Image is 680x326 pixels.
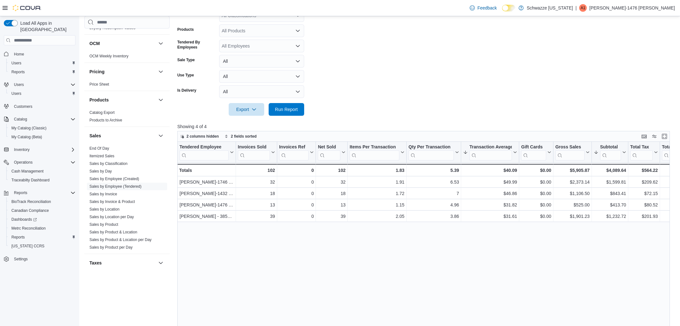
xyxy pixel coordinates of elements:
[6,89,78,98] button: Users
[6,233,78,242] button: Reports
[594,144,626,160] button: Subtotal
[89,68,156,75] button: Pricing
[84,272,170,290] div: Taxes
[89,161,128,166] a: Sales by Classification
[409,144,454,160] div: Qty Per Transaction
[157,68,165,75] button: Pricing
[318,144,340,160] div: Net Sold
[318,190,345,198] div: 18
[89,54,128,59] span: OCM Weekly Inventory
[14,190,27,195] span: Reports
[186,134,219,139] span: 2 columns hidden
[1,102,78,111] button: Customers
[89,146,109,151] span: End Of Day
[1,188,78,197] button: Reports
[89,97,109,103] h3: Products
[11,61,21,66] span: Users
[269,103,304,116] button: Run Report
[640,133,648,140] button: Keyboard shortcuts
[594,166,626,174] div: $4,089.64
[89,245,133,250] a: Sales by Product per Day
[89,222,118,227] a: Sales by Product
[477,5,497,11] span: Feedback
[177,73,194,78] label: Use Type
[9,68,75,76] span: Reports
[581,4,585,12] span: A1
[14,52,24,57] span: Home
[177,40,217,50] label: Tendered By Employees
[89,133,156,139] button: Sales
[157,259,165,267] button: Taxes
[409,179,459,186] div: 6.53
[409,144,454,150] div: Qty Per Transaction
[89,154,114,158] a: Itemized Sales
[89,260,102,266] h3: Taxes
[9,167,46,175] a: Cash Management
[89,82,109,87] span: Price Sheet
[275,106,298,113] span: Run Report
[14,117,27,122] span: Catalog
[9,176,75,184] span: Traceabilty Dashboard
[11,244,44,249] span: [US_STATE] CCRS
[589,4,675,12] p: [PERSON_NAME]-1476 [PERSON_NAME]
[11,159,35,166] button: Operations
[89,68,104,75] h3: Pricing
[9,167,75,175] span: Cash Management
[350,201,404,209] div: 1.15
[318,144,340,150] div: Net Sold
[11,169,43,174] span: Cash Management
[9,233,27,241] a: Reports
[84,81,170,91] div: Pricing
[11,189,30,197] button: Reports
[9,59,24,67] a: Users
[555,190,590,198] div: $1,106.50
[180,213,234,220] div: [PERSON_NAME] - 3856 [PERSON_NAME]
[89,184,141,189] a: Sales by Employee (Tendered)
[502,5,515,11] input: Dark Mode
[11,255,30,263] a: Settings
[594,179,626,186] div: $1,599.81
[350,179,404,186] div: 1.91
[89,118,122,122] a: Products to Archive
[219,70,304,83] button: All
[521,144,546,150] div: Gift Cards
[9,233,75,241] span: Reports
[350,144,399,160] div: Items Per Transaction
[89,230,137,235] span: Sales by Product & Location
[89,245,133,250] span: Sales by Product per Day
[232,103,260,116] span: Export
[6,215,78,224] a: Dashboards
[279,144,309,160] div: Invoices Ref
[89,40,100,47] h3: OCM
[1,254,78,264] button: Settings
[238,144,275,160] button: Invoices Sold
[279,144,309,150] div: Invoices Ref
[463,166,517,174] div: $40.09
[409,190,459,198] div: 7
[89,40,156,47] button: OCM
[318,213,345,220] div: 39
[463,144,517,160] button: Transaction Average
[6,167,78,176] button: Cash Management
[594,190,626,198] div: $843.41
[238,179,275,186] div: 32
[89,118,122,123] span: Products to Archive
[89,199,135,204] a: Sales by Invoice & Product
[11,146,75,153] span: Inventory
[318,144,345,160] button: Net Sold
[84,109,170,127] div: Products
[84,145,170,254] div: Sales
[350,213,404,220] div: 2.05
[11,199,51,204] span: BioTrack Reconciliation
[11,146,32,153] button: Inventory
[463,179,517,186] div: $49.99
[11,255,75,263] span: Settings
[179,166,234,174] div: Totals
[89,176,139,181] span: Sales by Employee (Created)
[600,144,621,160] div: Subtotal
[157,132,165,140] button: Sales
[318,166,345,174] div: 102
[177,57,195,62] label: Sale Type
[180,144,229,160] div: Tendered Employee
